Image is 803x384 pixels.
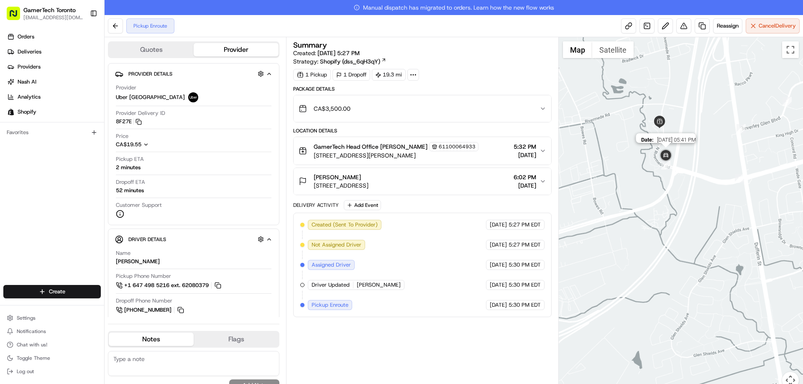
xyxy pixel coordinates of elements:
[490,221,507,229] span: [DATE]
[8,109,14,115] img: Shopify logo
[116,141,189,148] button: CA$19.55
[17,328,46,335] span: Notifications
[592,41,634,58] button: Show satellite imagery
[490,281,507,289] span: [DATE]
[490,261,507,269] span: [DATE]
[3,45,104,58] a: Deliveries
[3,126,101,139] div: Favorites
[17,355,50,361] span: Toggle Theme
[67,183,138,198] a: 💻API Documentation
[3,339,101,351] button: Chat with us!
[116,84,136,92] span: Provider
[109,333,194,346] button: Notes
[354,3,554,12] span: Manual dispatch has migrated to orders. Learn how the new flow works
[8,8,25,25] img: Nash
[116,281,222,290] a: +1 647 498 5216 ext. 62080379
[3,352,101,364] button: Toggle Theme
[3,312,101,324] button: Settings
[194,333,279,346] button: Flags
[782,41,799,58] button: Toggle fullscreen view
[3,3,87,23] button: GamerTech Toronto[EMAIL_ADDRESS][DOMAIN_NAME]
[357,281,401,289] span: [PERSON_NAME]
[116,155,144,163] span: Pickup ETA
[69,130,72,136] span: •
[344,200,381,210] button: Add Event
[22,54,138,63] input: Clear
[490,241,507,249] span: [DATE]
[83,207,101,214] span: Pylon
[746,18,800,33] button: CancelDelivery
[109,43,194,56] button: Quotes
[320,57,380,66] span: Shopify (dss_6qH3qY)
[3,90,104,104] a: Analytics
[116,272,171,280] span: Pickup Phone Number
[293,86,551,92] div: Package Details
[314,181,368,190] span: [STREET_ADDRESS]
[116,109,165,117] span: Provider Delivery ID
[142,82,152,92] button: Start new chat
[18,78,36,86] span: Nash AI
[293,49,360,57] span: Created:
[38,88,115,95] div: We're available if you need us!
[320,57,386,66] a: Shopify (dss_6qH3qY)
[737,124,746,133] div: 4
[3,60,104,74] a: Providers
[23,6,76,14] span: GamerTech Toronto
[713,18,742,33] button: Reassign
[18,63,41,71] span: Providers
[509,301,541,309] span: 5:30 PM EDT
[188,92,198,102] img: uber-new-logo.jpeg
[312,281,350,289] span: Driver Updated
[312,241,361,249] span: Not Assigned Driver
[514,142,536,151] span: 5:32 PM
[74,152,91,159] span: [DATE]
[38,80,137,88] div: Start new chat
[128,71,172,77] span: Provider Details
[59,207,101,214] a: Powered byPylon
[8,33,152,47] p: Welcome 👋
[17,130,23,137] img: 1736555255976-a54dd68f-1ca7-489b-9aae-adbdc363a1c4
[759,22,796,30] span: Cancel Delivery
[314,142,427,151] span: GamerTech Head Office [PERSON_NAME]
[641,137,653,143] span: Date :
[293,202,339,209] div: Delivery Activity
[5,183,67,198] a: 📗Knowledge Base
[130,107,152,117] button: See all
[116,249,130,257] span: Name
[735,174,744,183] div: 5
[8,109,56,115] div: Past conversations
[18,93,41,101] span: Analytics
[372,69,406,81] div: 19.3 mi
[17,341,47,348] span: Chat with us!
[17,368,34,375] span: Log out
[116,178,145,186] span: Dropoff ETA
[23,14,83,21] button: [EMAIL_ADDRESS][DOMAIN_NAME]
[293,41,327,49] h3: Summary
[563,41,592,58] button: Show street map
[490,301,507,309] span: [DATE]
[509,281,541,289] span: 5:30 PM EDT
[657,137,696,143] span: [DATE] 05:41 PM
[3,30,104,43] a: Orders
[116,94,185,101] span: Uber [GEOGRAPHIC_DATA]
[8,122,22,135] img: Brigitte Vinadas
[514,173,536,181] span: 6:02 PM
[115,232,272,246] button: Driver Details
[26,152,68,159] span: [PERSON_NAME]
[8,144,22,158] img: Grace Nketiah
[128,236,166,243] span: Driver Details
[293,127,551,134] div: Location Details
[293,69,331,81] div: 1 Pickup
[509,261,541,269] span: 5:30 PM EDT
[314,104,350,113] span: CA$3,500.00
[17,187,64,195] span: Knowledge Base
[439,143,476,150] span: 61100064933
[18,33,34,41] span: Orders
[8,188,15,194] div: 📗
[317,49,360,57] span: [DATE] 5:27 PM
[312,301,348,309] span: Pickup Enroute
[661,160,670,170] div: 6
[783,97,792,106] div: 3
[3,285,101,298] button: Create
